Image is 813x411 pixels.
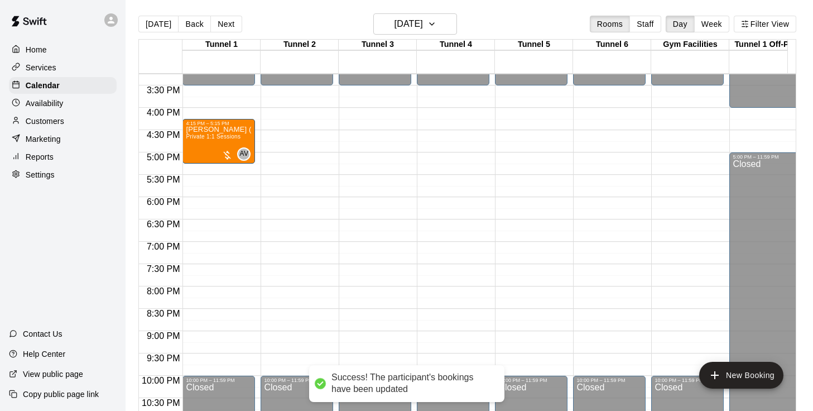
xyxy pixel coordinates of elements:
div: 4:15 PM – 5:15 PM: Henry Avis (1 of 6) [182,119,255,164]
button: [DATE] [138,16,179,32]
div: Tunnel 3 [339,40,417,50]
p: Settings [26,169,55,180]
a: Marketing [9,131,117,147]
h6: [DATE] [395,16,423,32]
a: Calendar [9,77,117,94]
div: Gym Facilities [651,40,729,50]
span: 4:30 PM [144,130,183,140]
a: Settings [9,166,117,183]
span: 6:00 PM [144,197,183,207]
span: 4:00 PM [144,108,183,117]
span: 10:00 PM [139,376,182,385]
div: Tunnel 1 Off-Peak [729,40,807,50]
div: 10:00 PM – 11:59 PM [576,377,642,383]
button: Staff [629,16,661,32]
div: Aby Valdez [237,147,251,161]
a: Services [9,59,117,76]
div: 10:00 PM – 11:59 PM [186,377,252,383]
span: 8:00 PM [144,286,183,296]
div: 4:15 PM – 5:15 PM [186,121,252,126]
p: Help Center [23,348,65,360]
span: 5:30 PM [144,175,183,184]
div: Tunnel 4 [417,40,495,50]
p: Availability [26,98,64,109]
span: AV [240,149,249,160]
button: add [699,362,783,389]
p: View public page [23,369,83,380]
span: 9:00 PM [144,331,183,341]
p: Reports [26,151,54,163]
div: Tunnel 5 [495,40,573,50]
p: Calendar [26,80,60,91]
a: Home [9,41,117,58]
span: 8:30 PM [144,309,183,318]
button: Week [694,16,729,32]
span: 9:30 PM [144,353,183,363]
p: Customers [26,116,64,127]
div: 5:00 PM – 11:59 PM [733,154,798,160]
p: Contact Us [23,328,62,340]
div: Tunnel 6 [573,40,651,50]
span: Aby Valdez [242,147,251,161]
p: Services [26,62,56,73]
div: 10:00 PM – 11:59 PM [498,377,564,383]
button: Back [178,16,211,32]
span: 10:30 PM [139,398,182,408]
div: 10:00 PM – 11:59 PM [264,377,330,383]
div: Tunnel 1 [182,40,261,50]
span: 7:30 PM [144,264,183,274]
span: 3:30 PM [144,85,183,95]
div: 10:00 PM – 11:59 PM [655,377,720,383]
button: Next [210,16,242,32]
div: Success! The participant's bookings have been updated [331,372,493,395]
button: [DATE] [373,13,457,35]
button: Day [666,16,695,32]
a: Reports [9,149,117,165]
div: Tunnel 2 [261,40,339,50]
p: Copy public page link [23,389,99,400]
p: Marketing [26,133,61,145]
span: 5:00 PM [144,152,183,162]
button: Rooms [590,16,630,32]
p: Home [26,44,47,55]
span: 6:30 PM [144,219,183,229]
span: 7:00 PM [144,242,183,251]
a: Availability [9,95,117,112]
a: Customers [9,113,117,130]
span: Private 1:1 Sessions [186,133,240,140]
button: Filter View [734,16,796,32]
